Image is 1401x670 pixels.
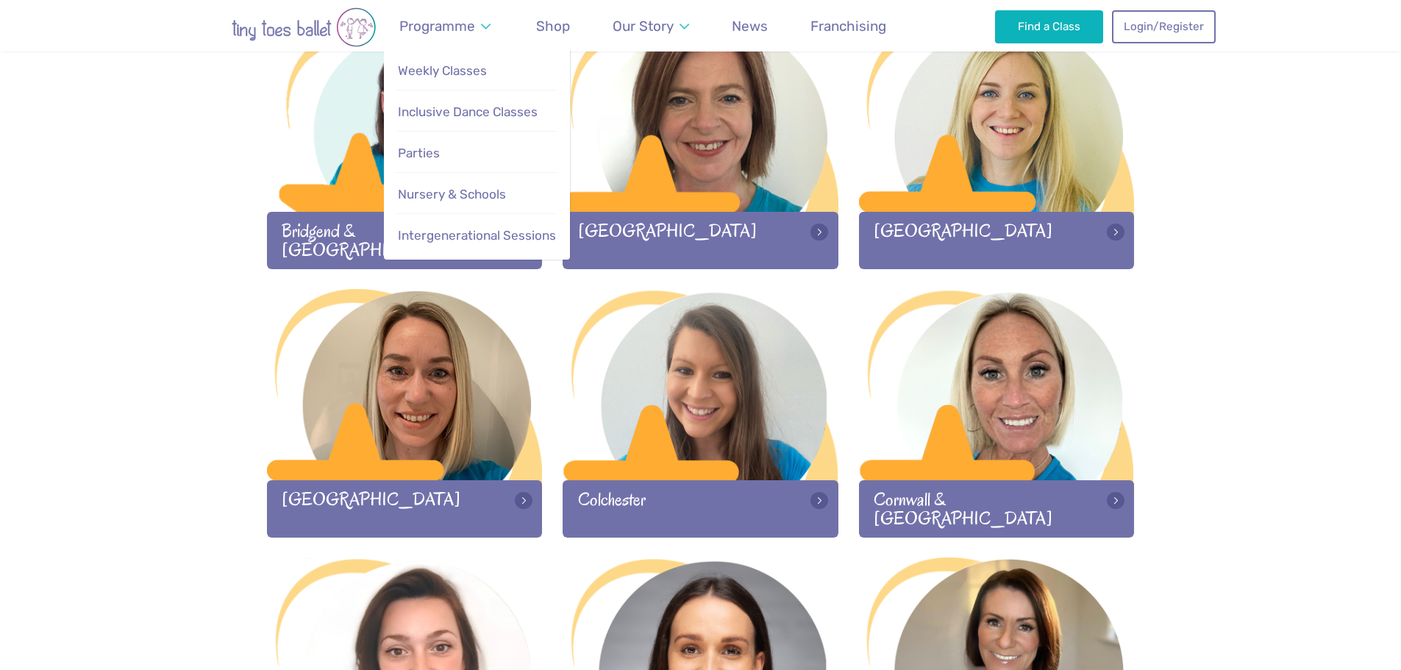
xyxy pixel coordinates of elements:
span: Intergenerational Sessions [398,228,556,243]
div: Bridgend & [GEOGRAPHIC_DATA] [267,212,543,268]
a: Shop [530,9,577,43]
a: Login/Register [1112,10,1215,43]
div: [GEOGRAPHIC_DATA] [859,212,1135,268]
span: Shop [536,18,570,35]
span: News [732,18,768,35]
a: Cornwall & [GEOGRAPHIC_DATA] [859,289,1135,537]
a: Weekly Classes [396,55,557,87]
div: [GEOGRAPHIC_DATA] [563,212,838,268]
a: Find a Class [995,10,1103,43]
img: tiny toes ballet [186,7,421,47]
div: Colchester [563,480,838,537]
a: [GEOGRAPHIC_DATA] [563,21,838,268]
a: Franchising [804,9,894,43]
a: [GEOGRAPHIC_DATA] [859,21,1135,268]
a: Programme [393,9,498,43]
a: Our Story [605,9,696,43]
span: Our Story [613,18,674,35]
span: Weekly Classes [398,63,487,78]
span: Nursery & Schools [398,187,506,202]
a: [GEOGRAPHIC_DATA] [267,289,543,537]
a: News [725,9,775,43]
a: Nursery & Schools [396,179,557,210]
a: Parties [396,138,557,169]
a: Inclusive Dance Classes [396,96,557,128]
a: Intergenerational Sessions [396,220,557,252]
span: Franchising [810,18,886,35]
span: Programme [399,18,475,35]
a: Bridgend & [GEOGRAPHIC_DATA] [267,21,543,268]
div: [GEOGRAPHIC_DATA] [267,480,543,537]
span: Inclusive Dance Classes [398,104,538,119]
div: Cornwall & [GEOGRAPHIC_DATA] [859,480,1135,537]
span: Parties [398,146,440,160]
a: Colchester [563,289,838,537]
